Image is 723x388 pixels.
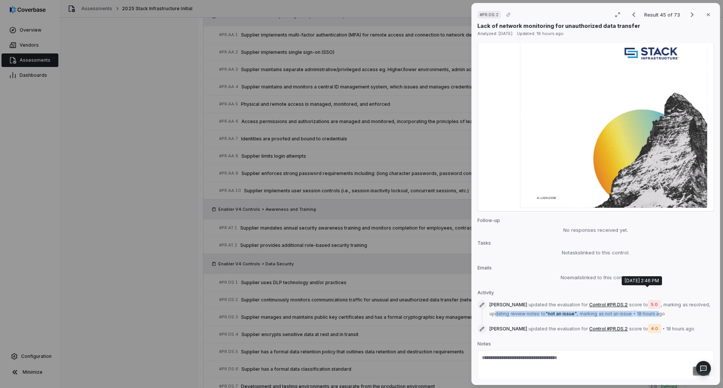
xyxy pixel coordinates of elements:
[589,326,628,332] button: Control #PR.DS.2
[477,341,714,350] p: Notes
[549,302,588,308] span: the evaluation for
[644,302,648,307] span: to
[589,302,628,308] button: Control #PR.DS.2
[580,311,597,317] span: marking
[480,12,499,18] span: # PR.DS.2
[477,22,640,30] p: Lack of network monitoring for unauthorized data transfer
[625,278,659,284] div: [DATE] 2:46 PM
[644,11,682,19] p: Result 45 of 73
[511,311,540,317] span: review notes
[577,311,578,316] span: ,
[529,302,548,308] span: updated
[517,31,564,36] span: Updated: 18 hours ago
[664,302,681,308] span: marking
[562,249,630,256] span: No tasks linked to this control.
[685,10,700,19] button: Next result
[502,8,515,21] button: Copy link
[490,302,527,308] span: [PERSON_NAME]
[629,302,642,308] span: score
[529,326,548,332] span: updated
[626,10,641,19] button: Previous result
[546,311,577,316] span: " not an issue "
[477,227,714,234] div: No responses received yet.
[666,326,694,332] span: 18 hours ago
[541,311,546,316] span: to
[637,311,665,317] span: 18 hours ago
[477,218,714,227] p: Follow-up
[477,31,513,36] span: Analyzed: [DATE]
[477,240,714,249] p: Tasks
[663,326,665,332] span: •
[644,326,648,332] span: to
[561,274,631,281] span: No emails linked to this control.
[633,310,635,316] span: •
[599,311,632,317] span: as not an issue
[490,311,509,317] span: updating
[648,300,661,309] span: 5.0
[477,265,714,274] p: Emails
[629,326,642,332] span: score
[648,324,661,333] span: 4.0
[683,302,710,308] span: as resolved ,
[549,326,588,332] span: the evaluation for
[477,290,714,299] p: Activity
[661,302,662,307] span: ,
[490,326,527,332] span: [PERSON_NAME]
